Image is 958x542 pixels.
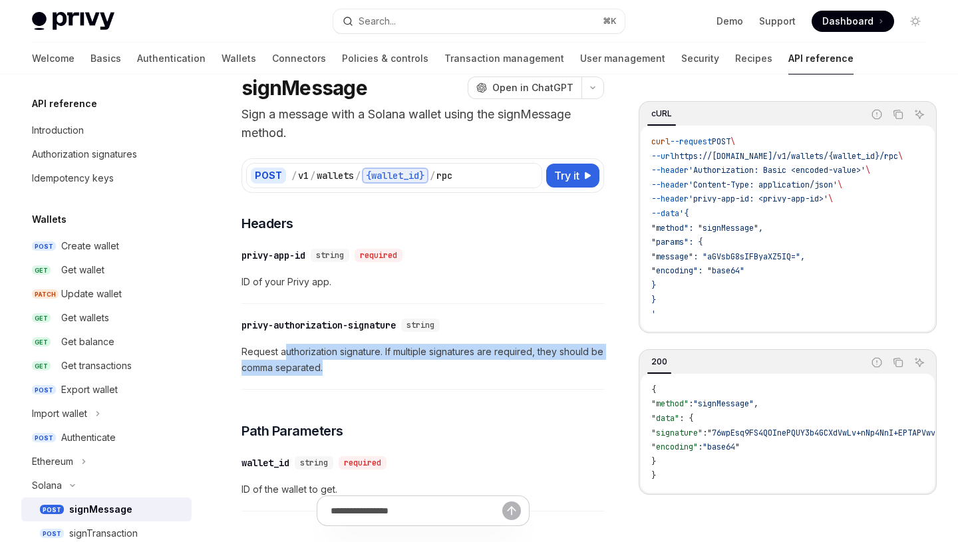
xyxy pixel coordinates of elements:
[32,433,56,443] span: POST
[21,258,192,282] a: GETGet wallet
[32,477,62,493] div: Solana
[310,169,315,182] div: /
[703,442,740,452] span: "base64"
[241,214,293,233] span: Headers
[331,496,502,525] input: Ask a question...
[647,106,676,122] div: cURL
[689,165,866,176] span: 'Authorization: Basic <encoded-value>'
[21,402,192,426] button: Toggle Import wallet section
[651,295,656,305] span: }
[316,250,344,261] span: string
[868,354,885,371] button: Report incorrect code
[689,180,838,190] span: 'Content-Type: application/json'
[61,382,118,398] div: Export wallet
[21,474,192,497] button: Toggle Solana section
[651,251,805,262] span: "message": "aGVsbG8sIFByaXZ5IQ=",
[866,165,870,176] span: \
[812,11,894,32] a: Dashboard
[21,450,192,474] button: Toggle Ethereum section
[693,398,754,409] span: "signMessage"
[21,234,192,258] a: POSTCreate wallet
[911,354,928,371] button: Ask AI
[40,529,64,539] span: POST
[21,118,192,142] a: Introduction
[32,385,56,395] span: POST
[21,142,192,166] a: Authorization signatures
[651,136,670,147] span: curl
[679,208,689,219] span: '{
[651,442,698,452] span: "encoding"
[21,306,192,330] a: GETGet wallets
[298,169,309,182] div: v1
[689,398,693,409] span: :
[651,309,656,319] span: '
[406,320,434,331] span: string
[444,43,564,74] a: Transaction management
[21,354,192,378] a: GETGet transactions
[905,11,926,32] button: Toggle dark mode
[333,9,624,33] button: Open search
[21,378,192,402] a: POSTExport wallet
[241,105,604,142] p: Sign a message with a Solana wallet using the signMessage method.
[492,81,573,94] span: Open in ChatGPT
[32,170,114,186] div: Idempotency keys
[838,180,842,190] span: \
[651,180,689,190] span: --header
[651,398,689,409] span: "method"
[317,169,354,182] div: wallets
[69,525,138,541] div: signTransaction
[32,96,97,112] h5: API reference
[554,168,579,184] span: Try it
[647,354,671,370] div: 200
[241,422,343,440] span: Path Parameters
[300,458,328,468] span: string
[21,497,192,521] a: POSTsignMessage
[32,12,114,31] img: light logo
[712,136,730,147] span: POST
[681,43,719,74] a: Security
[822,15,874,28] span: Dashboard
[754,398,758,409] span: ,
[61,286,122,302] div: Update wallet
[241,344,604,376] span: Request authorization signature. If multiple signatures are required, they should be comma separa...
[32,146,137,162] div: Authorization signatures
[502,501,521,520] button: Send message
[651,280,656,291] span: }
[21,426,192,450] a: POSTAuthenticate
[21,330,192,354] a: GETGet balance
[651,384,656,395] span: {
[651,165,689,176] span: --header
[898,151,903,162] span: \
[546,164,599,188] button: Try it
[889,106,907,123] button: Copy the contents from the code block
[430,169,435,182] div: /
[868,106,885,123] button: Report incorrect code
[21,166,192,190] a: Idempotency keys
[679,413,693,424] span: : {
[137,43,206,74] a: Authentication
[911,106,928,123] button: Ask AI
[468,76,581,99] button: Open in ChatGPT
[670,136,712,147] span: --request
[241,481,604,497] span: ID of the wallet to get.
[32,289,59,299] span: PATCH
[651,470,656,481] span: }
[61,238,119,254] div: Create wallet
[651,151,675,162] span: --url
[61,310,109,326] div: Get wallets
[61,430,116,446] div: Authenticate
[698,442,703,452] span: :
[32,454,73,470] div: Ethereum
[651,208,679,219] span: --data
[359,13,396,29] div: Search...
[90,43,121,74] a: Basics
[32,122,84,138] div: Introduction
[32,241,56,251] span: POST
[651,428,703,438] span: "signature"
[651,413,679,424] span: "data"
[241,274,604,290] span: ID of your Privy app.
[759,15,796,28] a: Support
[342,43,428,74] a: Policies & controls
[788,43,854,74] a: API reference
[436,169,452,182] div: rpc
